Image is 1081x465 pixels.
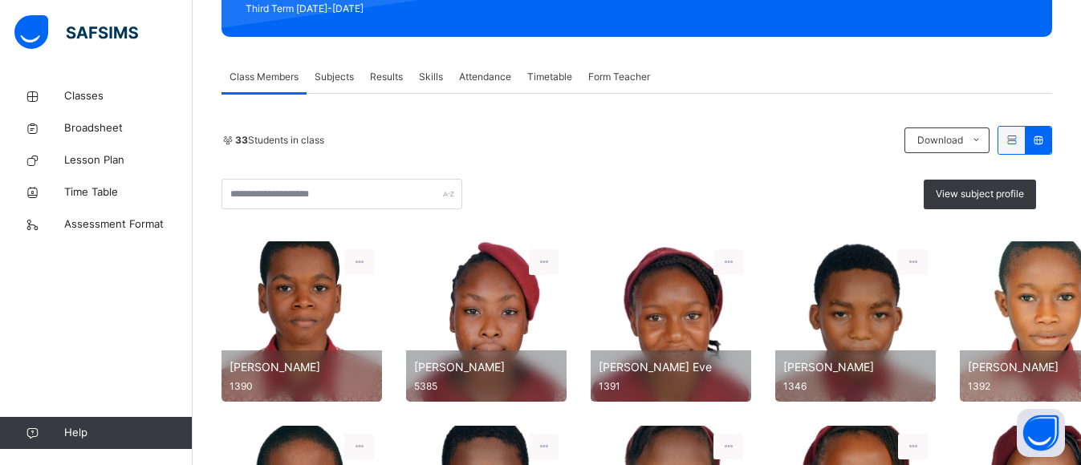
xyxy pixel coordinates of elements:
span: Subjects [315,70,354,84]
button: Open asap [1017,409,1065,457]
span: Download [917,133,963,148]
span: [PERSON_NAME] [783,358,928,375]
span: Results [370,70,403,84]
span: 5385 [414,379,559,394]
span: Class Members [230,70,299,84]
span: 1346 [783,379,928,394]
span: Classes [64,88,193,104]
span: 1391 [599,379,743,394]
span: Lesson Plan [64,152,193,168]
span: Attendance [459,70,511,84]
span: Broadsheet [64,120,193,136]
span: View subject profile [936,187,1024,201]
span: Timetable [527,70,572,84]
span: [PERSON_NAME] [414,358,559,375]
span: Help [64,425,192,441]
span: Third Term [DATE]-[DATE] [246,2,484,16]
span: [PERSON_NAME] [230,358,374,375]
img: safsims [14,15,138,49]
b: 33 [235,134,248,146]
span: Form Teacher [588,70,650,84]
span: 1390 [230,379,374,394]
span: Assessment Format [64,216,193,232]
span: [PERSON_NAME] Eve [599,358,743,375]
span: Students in class [235,133,324,148]
span: Time Table [64,184,193,200]
span: Skills [419,70,443,84]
